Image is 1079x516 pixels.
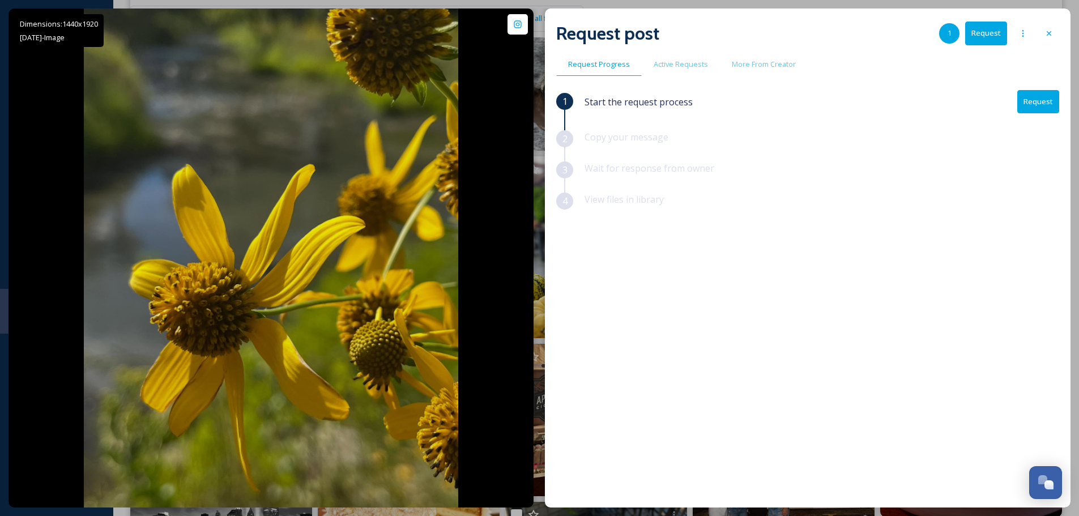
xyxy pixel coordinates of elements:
span: More From Creator [732,59,796,70]
span: 4 [562,194,568,208]
span: Start the request process [585,95,693,109]
button: Open Chat [1029,466,1062,499]
button: Request [965,22,1007,45]
span: 2 [562,132,568,146]
span: 3 [562,163,568,177]
span: [DATE] - Image [20,32,65,42]
span: Request Progress [568,59,630,70]
span: Copy your message [585,131,668,143]
span: Wait for response from owner [585,162,714,174]
h2: Request post [556,20,659,47]
span: 1 [948,28,952,39]
span: 1 [562,95,568,108]
button: Request [1017,90,1059,113]
span: View files in library [585,193,664,206]
span: Active Requests [654,59,708,70]
img: Flowers and the Pike River [84,8,458,508]
span: Dimensions: 1440 x 1920 [20,19,98,29]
